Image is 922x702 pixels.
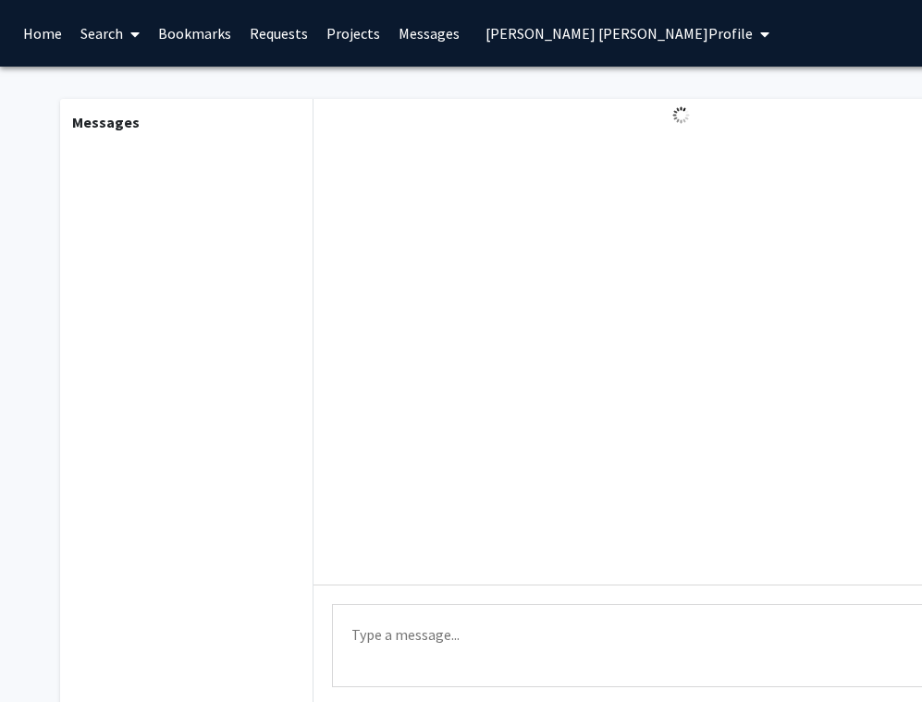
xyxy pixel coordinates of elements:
a: Requests [240,1,317,66]
a: Home [14,1,71,66]
img: Loading [665,99,697,131]
a: Bookmarks [149,1,240,66]
a: Messages [389,1,469,66]
span: [PERSON_NAME] [PERSON_NAME] Profile [486,24,753,43]
a: Search [71,1,149,66]
b: Messages [72,113,140,131]
a: Projects [317,1,389,66]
